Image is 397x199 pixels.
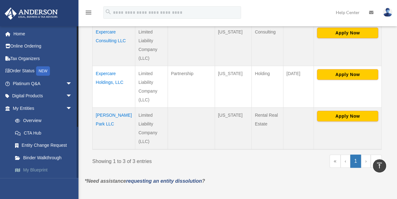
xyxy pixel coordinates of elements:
[3,8,60,20] img: Anderson Advisors Platinum Portal
[373,159,386,172] a: vertical_align_top
[135,24,168,66] td: Limited Liability Company (LLC)
[92,155,232,166] div: Showing 1 to 3 of 3 entries
[350,155,361,168] a: 1
[66,77,78,90] span: arrow_drop_down
[9,164,82,176] a: My Blueprint
[135,107,168,149] td: Limited Liability Company (LLC)
[93,24,135,66] td: Expercare Consulting LLC
[361,155,371,168] a: Next
[341,155,350,168] a: Previous
[4,40,82,53] a: Online Ordering
[330,155,341,168] a: First
[317,69,378,80] button: Apply Now
[9,139,82,152] a: Entity Change Request
[4,28,82,40] a: Home
[215,24,251,66] td: [US_STATE]
[4,102,82,115] a: My Entitiesarrow_drop_down
[93,107,135,149] td: [PERSON_NAME] Park LLC
[4,52,82,65] a: Tax Organizers
[252,107,283,149] td: Rental Real Estate
[4,65,82,78] a: Order StatusNEW
[252,24,283,66] td: Consulting
[283,66,314,107] td: [DATE]
[93,66,135,107] td: Expercare Holdings, LLC
[371,155,382,168] a: Last
[105,8,112,15] i: search
[126,178,202,184] a: requesting an entity dissolution
[168,66,215,107] td: Partnership
[215,107,251,149] td: [US_STATE]
[36,66,50,76] div: NEW
[317,111,378,121] button: Apply Now
[9,127,82,139] a: CTA Hub
[85,178,205,184] em: *Need assistance ?
[376,162,383,169] i: vertical_align_top
[383,8,392,17] img: User Pic
[66,90,78,103] span: arrow_drop_down
[9,115,78,127] a: Overview
[4,77,82,90] a: Platinum Q&Aarrow_drop_down
[215,66,251,107] td: [US_STATE]
[66,102,78,115] span: arrow_drop_down
[9,151,82,164] a: Binder Walkthrough
[85,11,92,16] a: menu
[4,90,82,102] a: Digital Productsarrow_drop_down
[252,66,283,107] td: Holding
[9,176,82,189] a: Tax Due Dates
[317,28,378,38] button: Apply Now
[135,66,168,107] td: Limited Liability Company (LLC)
[85,9,92,16] i: menu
